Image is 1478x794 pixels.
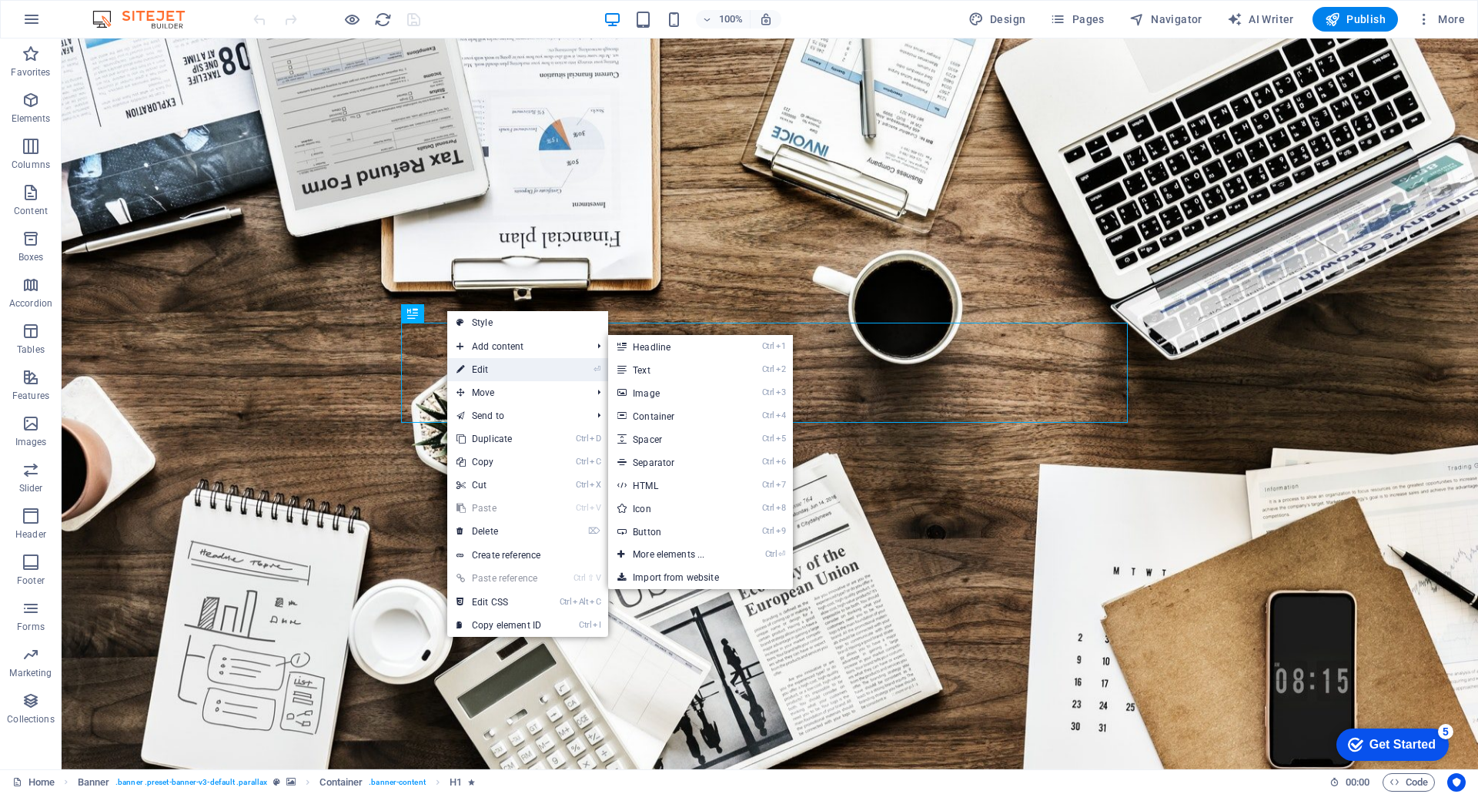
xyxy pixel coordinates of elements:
i: Ctrl [765,549,777,559]
i: Alt [573,597,588,607]
i: Ctrl [762,526,774,536]
h6: Session time [1329,773,1370,792]
button: More [1410,7,1471,32]
i: Ctrl [762,434,774,444]
iframe: To enrich screen reader interactions, please activate Accessibility in Grammarly extension settings [1324,721,1455,767]
p: Elements [12,112,51,125]
i: This element is a customizable preset [273,778,280,786]
i: 2 [776,364,786,374]
i: Element contains an animation [468,778,475,786]
i: Ctrl [762,410,774,420]
i: Ctrl [576,503,588,513]
i: Ctrl [576,457,588,467]
p: Collections [7,713,54,725]
a: CtrlXCut [447,474,550,497]
p: Favorites [11,66,50,79]
a: Ctrl9Button [608,520,735,543]
span: Move [447,381,585,404]
span: Code [1389,773,1428,792]
i: Ctrl [762,387,774,397]
i: ⌦ [588,526,600,536]
span: Click to select. Double-click to edit [450,773,462,792]
p: Accordion [9,297,52,310]
a: Click to cancel selection. Double-click to open Pages [12,773,55,792]
a: Import from website [608,566,793,589]
i: V [596,573,600,583]
i: 6 [776,457,786,467]
iframe: To enrich screen reader interactions, please activate Accessibility in Grammarly extension settings [62,39,1478,769]
span: Add content [447,335,585,358]
i: 3 [776,387,786,397]
i: V [590,503,600,513]
a: Ctrl⏎More elements ... [608,543,735,566]
p: Tables [17,343,45,356]
a: CtrlDDuplicate [447,427,550,451]
p: Header [15,528,46,541]
a: Ctrl2Text [608,358,735,381]
a: Ctrl7HTML [608,474,735,497]
p: Marketing [9,667,52,679]
i: Ctrl [579,620,591,630]
i: 9 [776,526,786,536]
a: CtrlICopy element ID [447,614,550,637]
i: ⇧ [587,573,594,583]
a: Ctrl6Separator [608,451,735,474]
i: Ctrl [576,480,588,490]
button: Usercentrics [1447,773,1466,792]
i: C [590,597,600,607]
a: CtrlCCopy [447,451,550,474]
a: Ctrl5Spacer [608,427,735,451]
i: 4 [776,410,786,420]
i: Ctrl [762,364,774,374]
a: Create reference [447,544,608,567]
a: Ctrl1Headline [608,335,735,358]
i: ⏎ [778,549,785,559]
i: Ctrl [762,341,774,351]
i: D [590,434,600,444]
span: 00 00 [1346,773,1369,792]
a: ⏎Edit [447,358,550,381]
i: Ctrl [576,434,588,444]
i: 8 [776,503,786,513]
a: CtrlAltCEdit CSS [447,591,550,614]
i: Ctrl [560,597,572,607]
a: CtrlVPaste [447,497,550,520]
i: 7 [776,480,786,490]
i: Ctrl [573,573,586,583]
a: Send to [447,404,585,427]
i: This element contains a background [286,778,296,786]
span: More [1416,12,1465,27]
i: X [590,480,600,490]
span: . banner .preset-banner-v3-default .parallax [115,773,267,792]
p: Images [15,436,47,448]
a: Ctrl4Container [608,404,735,427]
p: Features [12,390,49,402]
i: 1 [776,341,786,351]
i: ⏎ [594,364,600,374]
i: C [590,457,600,467]
p: Forms [17,621,45,633]
i: Ctrl [762,503,774,513]
a: ⌦Delete [447,520,550,543]
p: Boxes [18,251,44,263]
p: Slider [19,482,43,494]
button: Code [1383,773,1435,792]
